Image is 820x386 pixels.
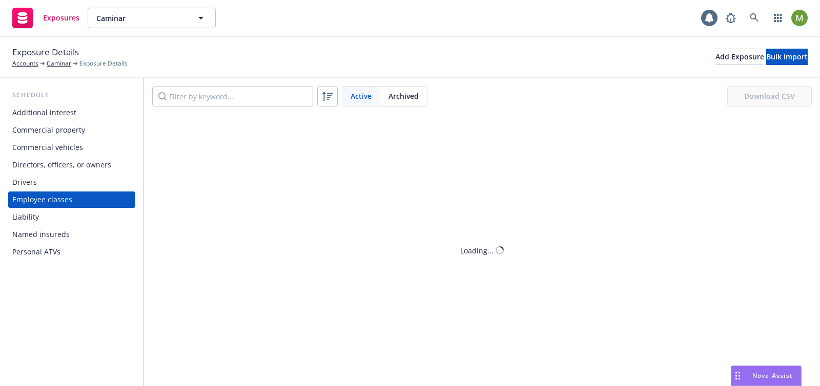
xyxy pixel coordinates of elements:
div: Drivers [12,174,37,190]
a: Employee classes [8,191,135,208]
a: Caminar [47,59,71,68]
a: Search [744,8,765,28]
a: Additional interest [8,104,135,121]
span: Caminar [96,13,185,24]
div: Commercial vehicles [12,139,83,156]
span: Active [351,91,372,101]
a: Switch app [768,8,788,28]
img: photo [791,10,808,26]
div: Liability [12,209,39,225]
a: Personal ATVs [8,244,135,260]
a: Commercial vehicles [8,139,135,156]
input: Filter by keyword... [152,86,313,106]
a: Drivers [8,174,135,190]
button: Caminar [88,8,216,28]
div: Commercial property [12,122,85,138]
div: Loading... [460,245,494,256]
span: Exposures [43,14,79,22]
a: Named insureds [8,226,135,243]
a: Report a Bug [721,8,741,28]
div: Directors, officers, or owners [12,157,111,173]
span: Exposure Details [79,59,128,68]
div: Personal ATVs [12,244,60,260]
div: Additional interest [12,104,76,121]
a: Accounts [12,59,38,68]
button: Bulk import [766,49,808,65]
span: Nova Assist [752,371,793,380]
span: Exposure Details [12,46,79,59]
a: Exposures [8,4,84,32]
div: Schedule [8,90,135,100]
div: Drag to move [731,366,744,385]
a: Directors, officers, or owners [8,157,135,173]
div: Named insureds [12,226,70,243]
button: Add Exposure [715,49,764,65]
span: Archived [388,91,419,101]
a: Liability [8,209,135,225]
div: Employee classes [12,191,72,208]
button: Nova Assist [731,366,802,386]
a: Commercial property [8,122,135,138]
